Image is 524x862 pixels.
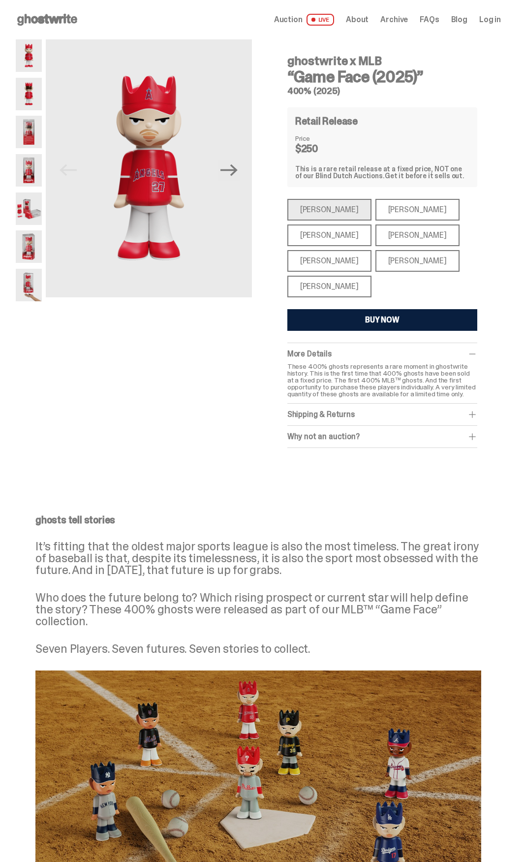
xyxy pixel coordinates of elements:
img: 02-ghostwrite-mlb-game-face-hero-trout-back.png [16,78,42,110]
a: FAQs [420,16,439,24]
img: 03-ghostwrite-mlb-game-face-hero-trout-01.png [16,154,42,187]
div: Shipping & Returns [287,410,477,419]
a: Log in [479,16,501,24]
a: Auction LIVE [274,14,334,26]
div: [PERSON_NAME] [375,224,460,246]
p: ghosts tell stories [35,515,481,525]
div: This is a rare retail release at a fixed price, NOT one of our Blind Dutch Auctions. [295,165,469,179]
button: BUY NOW [287,309,477,331]
img: 04-ghostwrite-mlb-game-face-hero-trout-02.png [16,116,42,148]
h5: 400% (2025) [287,87,477,96]
div: [PERSON_NAME] [375,199,460,221]
dd: $250 [295,144,344,154]
div: [PERSON_NAME] [287,250,371,272]
button: Next [218,160,240,181]
p: It’s fitting that the oldest major sports league is also the most timeless. The great irony of ba... [35,541,481,576]
div: BUY NOW [365,316,400,324]
span: Auction [274,16,303,24]
p: Who does the future belong to? Which rising prospect or current star will help define the story? ... [35,592,481,627]
img: 06-ghostwrite-mlb-game-face-hero-trout-04.png [16,192,42,225]
div: [PERSON_NAME] [287,199,371,221]
div: [PERSON_NAME] [287,276,371,297]
div: [PERSON_NAME] [375,250,460,272]
span: LIVE [307,14,335,26]
dt: Price [295,135,344,142]
div: [PERSON_NAME] [287,224,371,246]
span: More Details [287,349,332,359]
h4: Retail Release [295,116,358,126]
h4: ghostwrite x MLB [287,55,477,67]
span: Get it before it sells out. [385,171,464,180]
div: Why not an auction? [287,432,477,442]
h3: “Game Face (2025)” [287,69,477,85]
img: MLB400ScaleImage.2411-ezgif.com-optipng.png [16,269,42,301]
a: About [346,16,369,24]
img: 01-ghostwrite-mlb-game-face-hero-trout-front.png [16,39,42,72]
a: Archive [380,16,408,24]
img: 01-ghostwrite-mlb-game-face-hero-trout-front.png [46,39,252,297]
img: 05-ghostwrite-mlb-game-face-hero-trout-03.png [16,230,42,263]
p: These 400% ghosts represents a rare moment in ghostwrite history. This is the first time that 400... [287,363,477,397]
a: Blog [451,16,467,24]
p: Seven Players. Seven futures. Seven stories to collect. [35,643,481,655]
